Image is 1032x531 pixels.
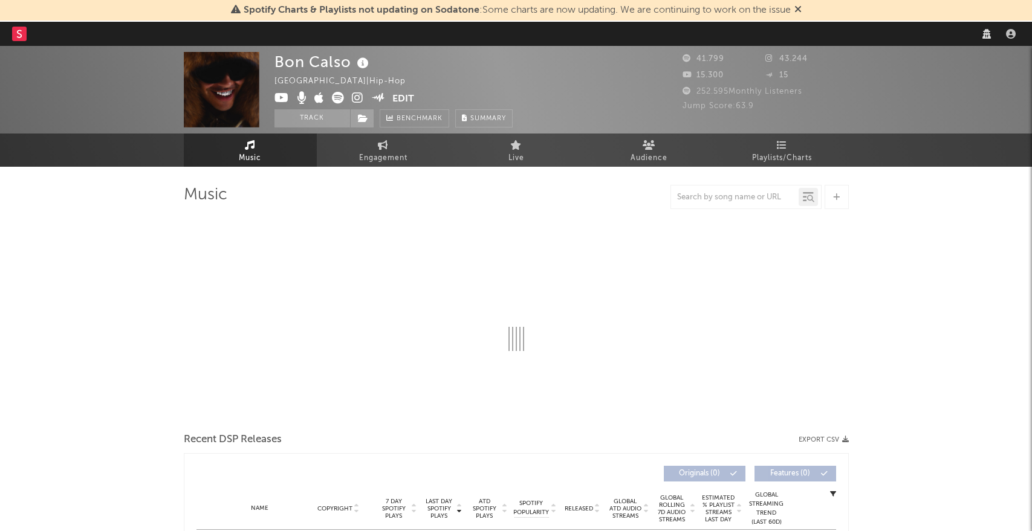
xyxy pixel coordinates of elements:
span: 252.595 Monthly Listeners [683,88,802,95]
button: Features(0) [755,466,836,481]
span: Music [239,151,261,166]
span: Features ( 0 ) [762,470,818,477]
div: Name [221,504,300,513]
span: Spotify Charts & Playlists not updating on Sodatone [244,5,479,15]
span: Audience [631,151,667,166]
span: 15 [765,71,788,79]
span: Spotify Popularity [513,499,549,517]
span: Jump Score: 63.9 [683,102,754,110]
button: Summary [455,109,513,127]
a: Engagement [317,134,450,167]
div: [GEOGRAPHIC_DATA] | Hip-Hop [274,74,420,89]
span: Recent DSP Releases [184,433,282,447]
span: Engagement [359,151,407,166]
div: Global Streaming Trend (Last 60D) [748,491,785,527]
span: Estimated % Playlist Streams Last Day [702,494,735,523]
a: Music [184,134,317,167]
span: Last Day Spotify Plays [423,498,455,520]
button: Originals(0) [664,466,745,481]
a: Playlists/Charts [716,134,849,167]
button: Export CSV [799,436,849,443]
span: Dismiss [794,5,802,15]
span: ATD Spotify Plays [469,498,501,520]
a: Benchmark [380,109,449,127]
span: Global Rolling 7D Audio Streams [655,494,689,523]
button: Track [274,109,350,127]
span: Playlists/Charts [752,151,812,166]
a: Live [450,134,583,167]
span: 15.300 [683,71,724,79]
span: 41.799 [683,55,724,63]
div: Bon Calso [274,52,372,72]
span: Released [565,505,593,512]
a: Audience [583,134,716,167]
button: Edit [392,92,414,107]
span: 7 Day Spotify Plays [378,498,410,520]
span: : Some charts are now updating. We are continuing to work on the issue [244,5,791,15]
span: Global ATD Audio Streams [609,498,642,520]
span: 43.244 [765,55,808,63]
span: Live [508,151,524,166]
input: Search by song name or URL [671,193,799,202]
span: Summary [470,115,506,122]
span: Originals ( 0 ) [672,470,727,477]
span: Copyright [317,505,352,512]
span: Benchmark [397,112,443,126]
